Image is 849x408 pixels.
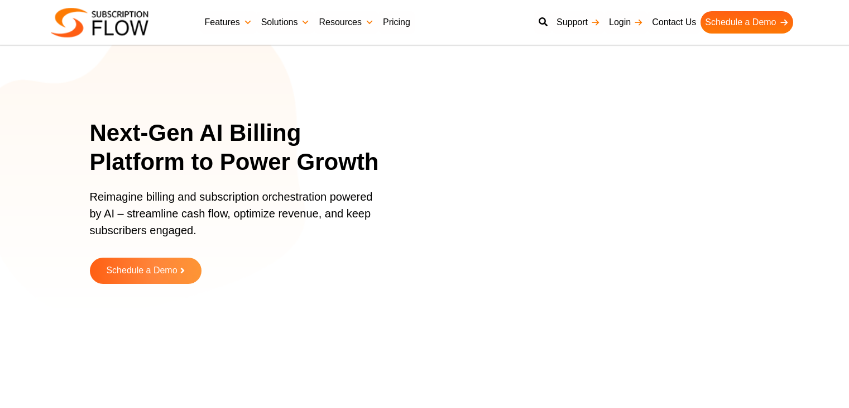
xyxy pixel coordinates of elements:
a: Support [552,11,605,34]
a: Schedule a Demo [701,11,793,34]
p: Reimagine billing and subscription orchestration powered by AI – streamline cash flow, optimize r... [90,188,380,250]
a: Solutions [257,11,315,34]
a: Pricing [378,11,415,34]
a: Login [605,11,647,34]
h1: Next-Gen AI Billing Platform to Power Growth [90,118,394,177]
a: Schedule a Demo [90,258,202,284]
a: Resources [314,11,378,34]
a: Contact Us [647,11,701,34]
a: Features [200,11,257,34]
img: Subscriptionflow [51,8,148,37]
span: Schedule a Demo [106,266,177,276]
